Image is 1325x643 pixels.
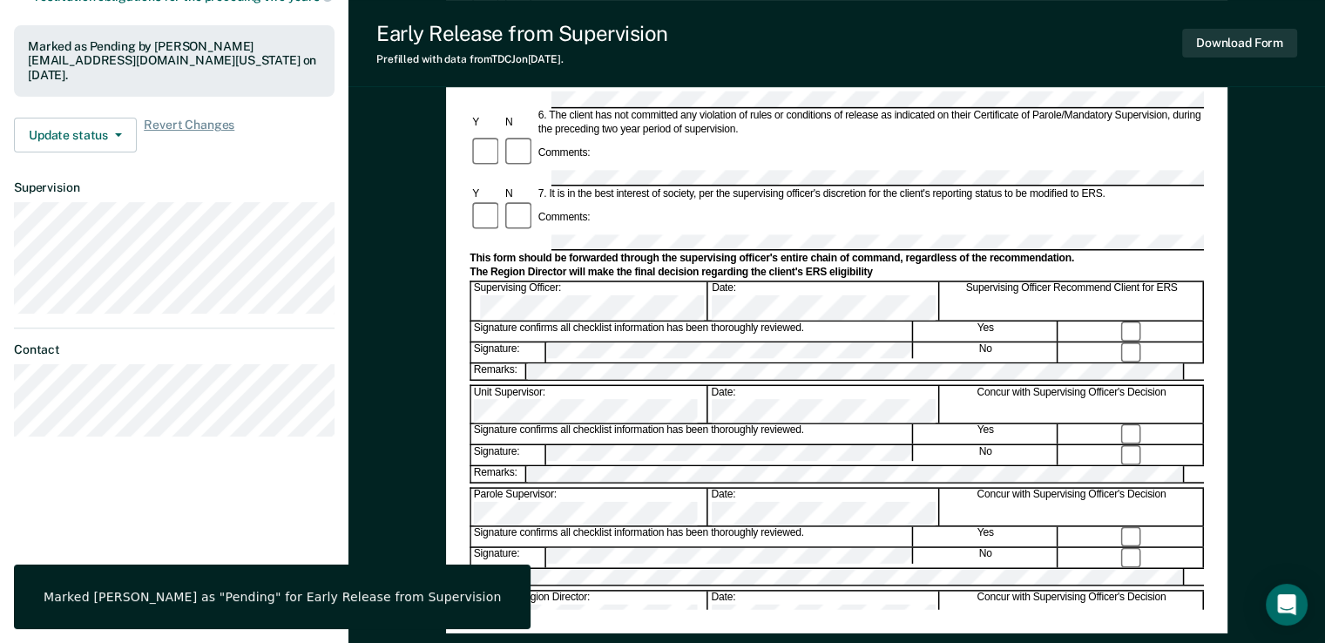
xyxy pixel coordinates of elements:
[28,39,321,83] div: Marked as Pending by [PERSON_NAME][EMAIL_ADDRESS][DOMAIN_NAME][US_STATE] on [DATE].
[709,283,939,320] div: Date:
[471,592,707,628] div: Assistant Region Director:
[914,342,1058,362] div: No
[503,116,536,129] div: N
[941,283,1204,320] div: Supervising Officer Recommend Client for ERS
[471,466,527,482] div: Remarks:
[471,489,707,525] div: Parole Supervisor:
[914,527,1058,547] div: Yes
[536,110,1204,136] div: 6. The client has not committed any violation of rules or conditions of release as indicated on t...
[376,53,668,65] div: Prefilled with data from TDCJ on [DATE] .
[536,211,593,224] div: Comments:
[144,118,234,152] span: Revert Changes
[914,424,1058,444] div: Yes
[471,386,707,423] div: Unit Supervisor:
[471,424,913,444] div: Signature confirms all checklist information has been thoroughly reviewed.
[1182,29,1297,58] button: Download Form
[14,342,335,357] dt: Contact
[503,187,536,200] div: N
[940,489,1204,525] div: Concur with Supervising Officer's Decision
[376,21,668,46] div: Early Release from Supervision
[471,527,913,547] div: Signature confirms all checklist information has been thoroughly reviewed.
[14,118,137,152] button: Update status
[471,283,708,320] div: Supervising Officer:
[709,592,939,628] div: Date:
[471,363,527,379] div: Remarks:
[471,445,546,465] div: Signature:
[709,489,939,525] div: Date:
[471,342,546,362] div: Signature:
[536,146,593,159] div: Comments:
[940,386,1204,423] div: Concur with Supervising Officer's Decision
[470,253,1204,266] div: This form should be forwarded through the supervising officer's entire chain of command, regardle...
[471,321,913,341] div: Signature confirms all checklist information has been thoroughly reviewed.
[1266,584,1308,626] div: Open Intercom Messenger
[470,187,503,200] div: Y
[470,267,1204,280] div: The Region Director will make the final decision regarding the client's ERS eligibility
[709,386,939,423] div: Date:
[914,548,1058,568] div: No
[914,321,1058,341] div: Yes
[14,180,335,195] dt: Supervision
[914,445,1058,465] div: No
[940,592,1204,628] div: Concur with Supervising Officer's Decision
[44,589,501,605] div: Marked [PERSON_NAME] as "Pending" for Early Release from Supervision
[536,187,1204,200] div: 7. It is in the best interest of society, per the supervising officer's discretion for the client...
[470,116,503,129] div: Y
[471,548,546,568] div: Signature:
